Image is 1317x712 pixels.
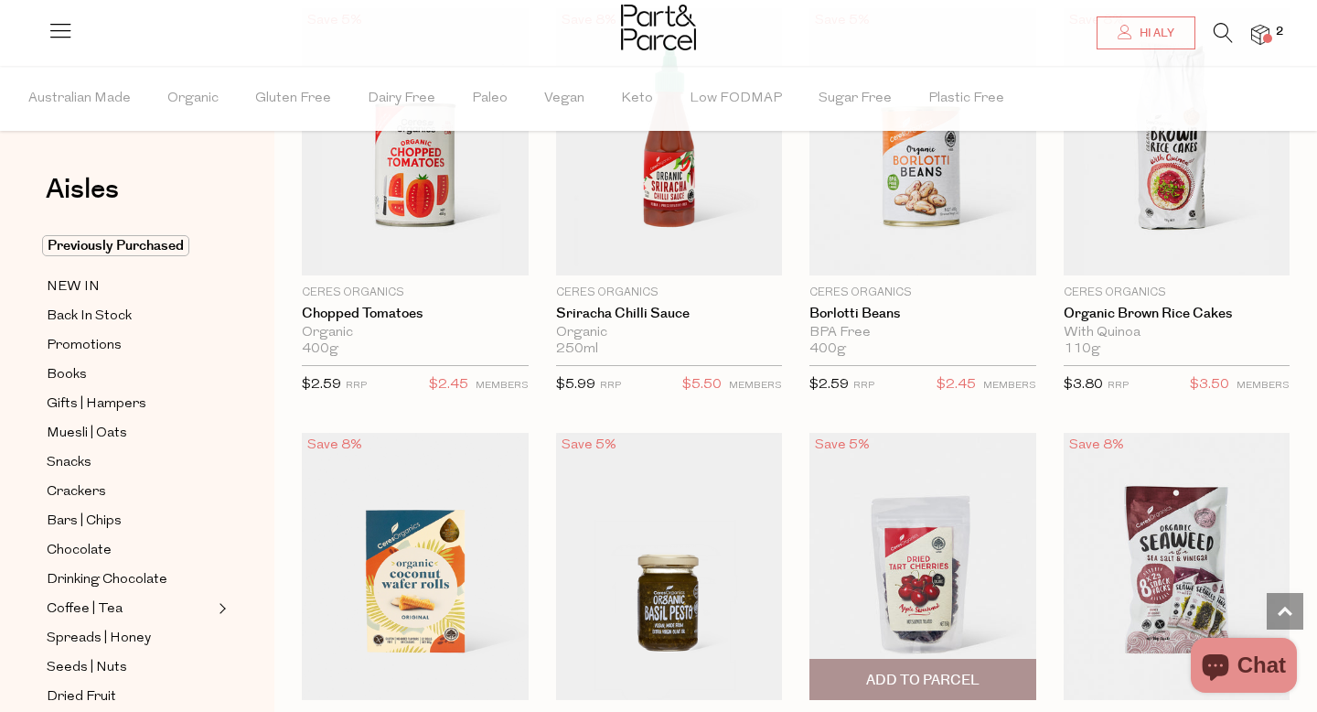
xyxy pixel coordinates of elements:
[47,422,213,445] a: Muesli | Oats
[47,568,213,591] a: Drinking Chocolate
[46,169,119,210] span: Aisles
[476,381,529,391] small: MEMBERS
[47,394,146,415] span: Gifts | Hampers
[1064,325,1290,341] div: With Quinoa
[47,510,213,533] a: Bars | Chips
[47,511,122,533] span: Bars | Chips
[556,325,783,341] div: Organic
[983,381,1036,391] small: MEMBERS
[556,433,783,700] img: Pesto
[556,378,595,392] span: $5.99
[47,306,132,328] span: Back In Stock
[47,628,151,650] span: Spreads | Honey
[1064,433,1130,458] div: Save 8%
[429,373,468,397] span: $2.45
[47,540,112,562] span: Chocolate
[809,8,1036,275] img: Borlotti Beans
[47,539,213,562] a: Chocolate
[47,657,127,679] span: Seeds | Nuts
[302,433,529,700] img: Coconut Wafer Rolls
[47,276,100,298] span: NEW IN
[1064,285,1290,301] p: Ceres Organics
[809,325,1036,341] div: BPA Free
[690,67,782,131] span: Low FODMAP
[47,451,213,474] a: Snacks
[47,598,213,620] a: Coffee | Tea
[214,598,227,620] button: Expand/Collapse Coffee | Tea
[809,659,1036,700] button: Add To Parcel
[1251,25,1269,44] a: 2
[47,481,106,503] span: Crackers
[47,364,87,386] span: Books
[302,325,529,341] div: Organic
[621,5,696,50] img: Part&Parcel
[937,373,976,397] span: $2.45
[47,423,127,445] span: Muesli | Oats
[1185,638,1302,697] inbox-online-store-chat: Shopify online store chat
[47,599,123,620] span: Coffee | Tea
[302,8,529,275] img: Chopped Tomatoes
[1064,378,1103,392] span: $3.80
[47,363,213,386] a: Books
[1190,373,1229,397] span: $3.50
[600,381,621,391] small: RRP
[809,433,875,458] div: Save 5%
[1271,24,1288,40] span: 2
[819,67,892,131] span: Sugar Free
[47,452,91,474] span: Snacks
[556,433,622,458] div: Save 5%
[853,381,874,391] small: RRP
[302,378,341,392] span: $2.59
[928,67,1004,131] span: Plastic Free
[47,656,213,679] a: Seeds | Nuts
[47,235,213,257] a: Previously Purchased
[809,285,1036,301] p: Ceres Organics
[47,305,213,328] a: Back In Stock
[621,67,653,131] span: Keto
[544,67,584,131] span: Vegan
[556,306,783,322] a: Sriracha Chilli Sauce
[1064,341,1100,358] span: 110g
[47,480,213,503] a: Crackers
[1108,381,1129,391] small: RRP
[556,341,598,358] span: 250ml
[47,275,213,298] a: NEW IN
[302,433,368,458] div: Save 8%
[1135,26,1174,41] span: Hi Aly
[28,67,131,131] span: Australian Made
[47,686,116,708] span: Dried Fruit
[729,381,782,391] small: MEMBERS
[809,341,846,358] span: 400g
[809,306,1036,322] a: Borlotti Beans
[47,335,122,357] span: Promotions
[46,176,119,221] a: Aisles
[346,381,367,391] small: RRP
[1064,433,1290,700] img: Seaweed
[682,373,722,397] span: $5.50
[556,285,783,301] p: Ceres Organics
[302,341,338,358] span: 400g
[302,306,529,322] a: Chopped Tomatoes
[167,67,219,131] span: Organic
[255,67,331,131] span: Gluten Free
[47,334,213,357] a: Promotions
[47,685,213,708] a: Dried Fruit
[866,671,980,690] span: Add To Parcel
[368,67,435,131] span: Dairy Free
[1064,306,1290,322] a: Organic Brown Rice Cakes
[47,627,213,650] a: Spreads | Honey
[42,235,189,256] span: Previously Purchased
[302,285,529,301] p: Ceres Organics
[556,8,783,275] img: Sriracha Chilli Sauce
[809,378,849,392] span: $2.59
[472,67,508,131] span: Paleo
[1237,381,1290,391] small: MEMBERS
[47,569,167,591] span: Drinking Chocolate
[1064,8,1290,275] img: Organic Brown Rice Cakes
[809,433,1036,700] img: Dried Tart Cherries
[47,393,213,415] a: Gifts | Hampers
[1097,16,1195,49] a: Hi Aly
